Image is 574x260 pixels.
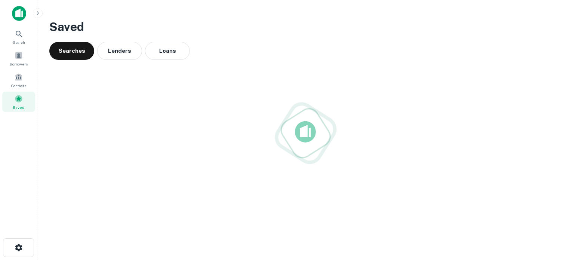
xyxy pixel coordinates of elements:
a: Borrowers [2,48,35,68]
span: Saved [13,104,25,110]
iframe: Chat Widget [537,200,574,236]
a: Search [2,27,35,47]
span: Borrowers [10,61,28,67]
button: Searches [49,42,94,60]
a: Contacts [2,70,35,90]
h3: Saved [49,18,562,36]
button: Lenders [97,42,142,60]
button: Loans [145,42,190,60]
span: Contacts [11,83,26,89]
a: Saved [2,92,35,112]
span: Search [13,39,25,45]
img: capitalize-icon.png [12,6,26,21]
